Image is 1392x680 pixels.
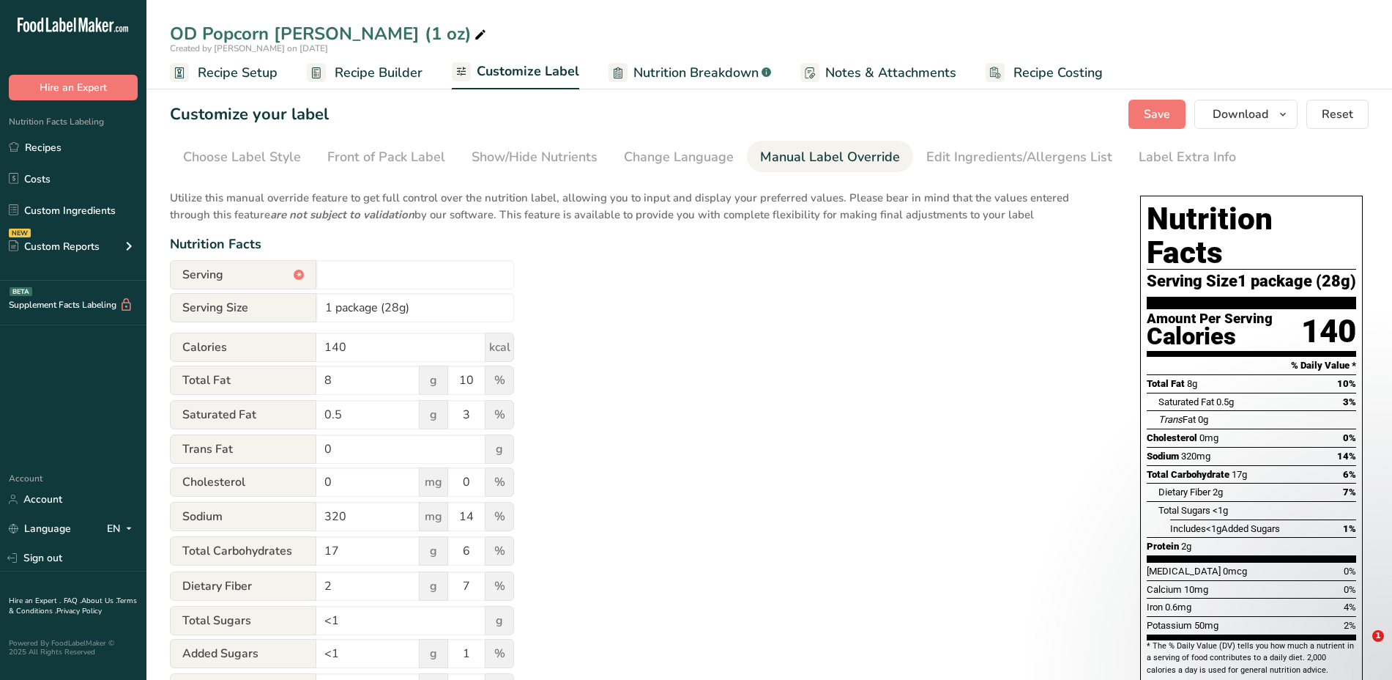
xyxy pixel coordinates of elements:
[170,260,316,289] span: Serving
[1206,523,1221,534] span: <1g
[419,639,448,668] span: g
[170,42,328,54] span: Created by [PERSON_NAME] on [DATE]
[1144,106,1170,123] span: Save
[170,435,316,464] span: Trans Fat
[485,400,514,429] span: %
[170,639,316,668] span: Added Sugars
[1170,523,1280,534] span: Includes Added Sugars
[1343,396,1356,407] span: 3%
[624,147,734,167] div: Change Language
[1232,469,1247,480] span: 17g
[1158,505,1210,516] span: Total Sugars
[1301,312,1356,351] div: 140
[81,596,116,606] a: About Us .
[1128,100,1186,129] button: Save
[1213,106,1268,123] span: Download
[170,181,1111,223] p: Utilize this manual override feature to get full control over the nutrition label, allowing you t...
[1213,487,1223,498] span: 2g
[1158,414,1183,425] i: Trans
[419,502,448,531] span: mg
[1158,396,1214,407] span: Saturated Fat
[1237,273,1356,291] span: 1 package (28g)
[1198,414,1208,425] span: 0g
[1147,469,1229,480] span: Total Carbohydrate
[485,572,514,601] span: %
[419,400,448,429] span: g
[107,520,138,538] div: EN
[1199,432,1218,443] span: 0mg
[419,366,448,395] span: g
[1147,202,1356,270] h1: Nutrition Facts
[170,333,316,362] span: Calories
[1213,505,1228,516] span: <1g
[1216,396,1234,407] span: 0.5g
[485,366,514,395] span: %
[9,516,71,542] a: Language
[825,63,956,83] span: Notes & Attachments
[633,63,759,83] span: Nutrition Breakdown
[485,435,514,464] span: g
[419,572,448,601] span: g
[1343,432,1356,443] span: 0%
[1147,378,1185,389] span: Total Fat
[170,103,329,127] h1: Customize your label
[1147,326,1273,347] div: Calories
[1147,273,1237,291] span: Serving Size
[335,63,423,83] span: Recipe Builder
[170,467,316,497] span: Cholesterol
[419,536,448,566] span: g
[485,467,514,497] span: %
[1187,378,1197,389] span: 8g
[170,400,316,429] span: Saturated Fat
[170,56,278,89] a: Recipe Setup
[1158,487,1210,498] span: Dietary Fiber
[1194,100,1298,129] button: Download
[1343,469,1356,480] span: 6%
[1342,630,1377,665] iframe: Intercom live chat
[198,63,278,83] span: Recipe Setup
[170,21,489,47] div: OD Popcorn [PERSON_NAME] (1 oz)
[10,287,32,296] div: BETA
[270,207,414,222] b: are not subject to validation
[170,293,316,322] span: Serving Size
[608,56,771,89] a: Nutrition Breakdown
[1322,106,1353,123] span: Reset
[56,606,102,616] a: Privacy Policy
[9,239,100,254] div: Custom Reports
[926,147,1112,167] div: Edit Ingredients/Allergens List
[472,147,598,167] div: Show/Hide Nutrients
[485,606,514,635] span: g
[170,502,316,531] span: Sodium
[9,75,138,100] button: Hire an Expert
[1147,312,1273,326] div: Amount Per Serving
[477,62,579,81] span: Customize Label
[170,536,316,566] span: Total Carbohydrates
[1147,357,1356,374] section: % Daily Value *
[485,536,514,566] span: %
[986,56,1103,89] a: Recipe Costing
[9,596,61,606] a: Hire an Expert .
[1343,523,1356,534] span: 1%
[800,56,956,89] a: Notes & Attachments
[183,147,301,167] div: Choose Label Style
[1337,451,1356,462] span: 14%
[170,606,316,635] span: Total Sugars
[1158,414,1196,425] span: Fat
[1343,487,1356,498] span: 7%
[1147,451,1179,462] span: Sodium
[1337,378,1356,389] span: 10%
[170,234,1111,254] div: Nutrition Facts
[9,596,137,616] a: Terms & Conditions .
[1147,640,1356,676] section: * The % Daily Value (DV) tells you how much a nutrient in a serving of food contributes to a dail...
[1181,451,1210,462] span: 320mg
[760,147,900,167] div: Manual Label Override
[1147,432,1197,443] span: Cholesterol
[1013,63,1103,83] span: Recipe Costing
[327,147,445,167] div: Front of Pack Label
[307,56,423,89] a: Recipe Builder
[9,639,138,657] div: Powered By FoodLabelMaker © 2025 All Rights Reserved
[419,467,448,497] span: mg
[64,596,81,606] a: FAQ .
[452,55,579,90] a: Customize Label
[170,366,316,395] span: Total Fat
